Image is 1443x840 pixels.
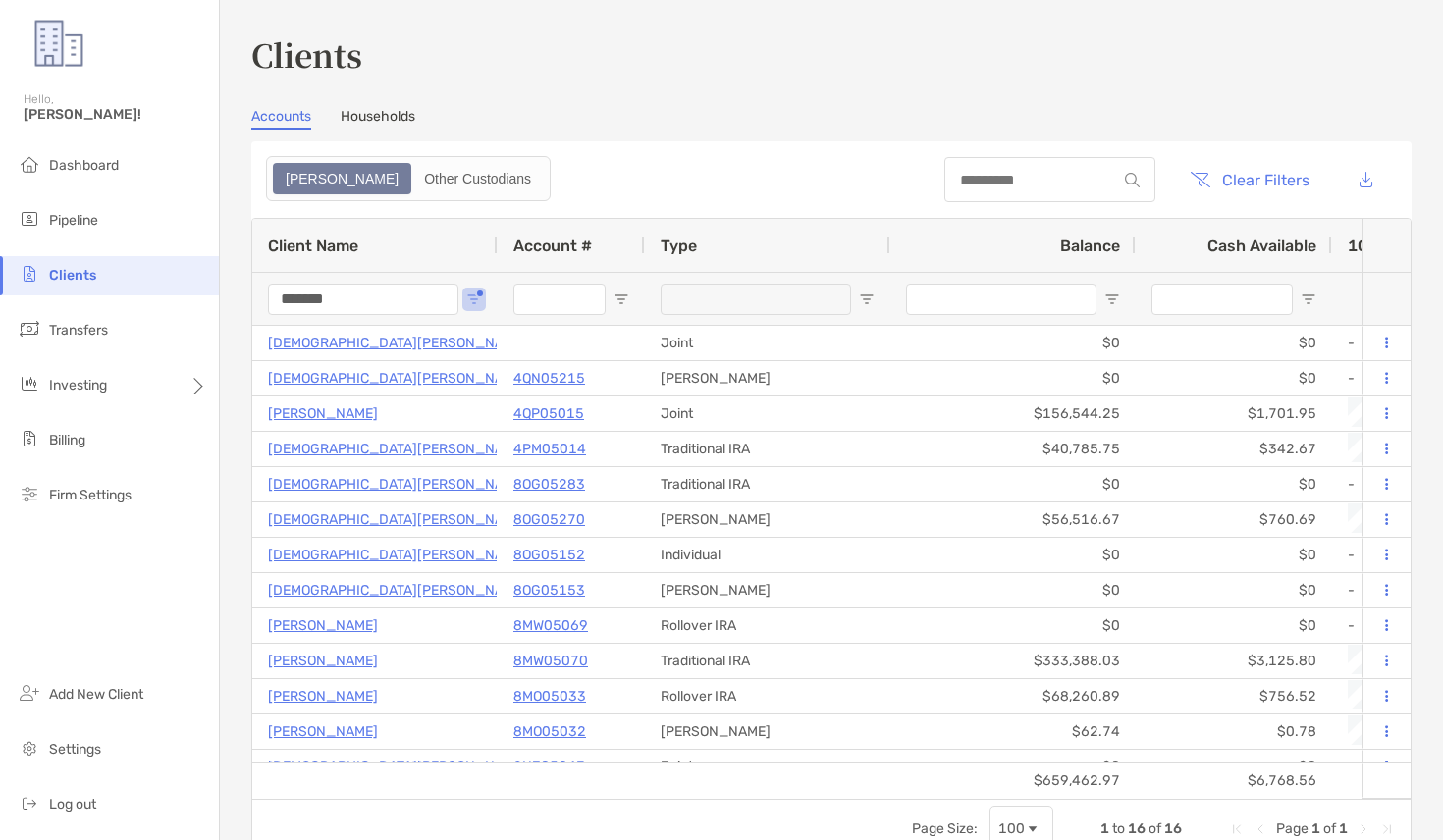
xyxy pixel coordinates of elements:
[1136,396,1332,431] div: $1,701.95
[49,212,98,229] span: Pipeline
[18,207,41,231] img: pipeline icon
[614,291,629,307] button: Open Filter Menu
[49,796,96,813] span: Log out
[513,401,584,426] a: 4QP05015
[645,326,890,360] div: Joint
[1136,432,1332,466] div: $342.67
[18,736,41,760] img: settings icon
[1136,763,1332,798] div: $6,768.56
[513,649,588,673] p: 8MW05070
[645,467,890,501] div: Traditional IRA
[1151,284,1293,315] input: Cash Available Filter Input
[268,578,527,603] a: [DEMOGRAPHIC_DATA][PERSON_NAME]
[1060,236,1120,255] span: Balance
[1164,820,1182,837] span: 16
[645,396,890,431] div: Joint
[890,750,1136,784] div: $0
[251,31,1412,77] h3: Clients
[413,165,542,192] div: Other Custodians
[1136,361,1332,395] div: $0
[268,331,527,355] a: [DEMOGRAPHIC_DATA][PERSON_NAME]
[890,679,1136,713] div: $68,260.89
[890,432,1136,466] div: $40,785.75
[268,755,527,779] a: [DEMOGRAPHIC_DATA][PERSON_NAME]
[513,366,585,391] p: 4QN05215
[1339,820,1348,837] span: 1
[661,236,697,255] span: Type
[1125,173,1140,187] img: input icon
[1379,821,1395,837] div: Last Page
[645,432,890,466] div: Traditional IRA
[1311,820,1320,837] span: 1
[268,649,378,673] a: [PERSON_NAME]
[645,573,890,607] div: [PERSON_NAME]
[513,755,585,779] a: 8NJ05047
[18,372,41,395] img: investing icon
[266,156,551,201] div: segmented control
[49,267,96,284] span: Clients
[1104,291,1120,307] button: Open Filter Menu
[998,820,1025,837] div: 100
[890,361,1136,395] div: $0
[890,714,1136,749] div: $62.74
[49,741,101,758] span: Settings
[1136,467,1332,501] div: $0
[268,507,527,532] a: [DEMOGRAPHIC_DATA][PERSON_NAME]
[912,820,978,837] div: Page Size:
[645,608,890,643] div: Rollover IRA
[18,152,41,176] img: dashboard icon
[645,538,890,572] div: Individual
[1207,236,1316,255] span: Cash Available
[513,684,586,709] p: 8MO05033
[24,106,207,123] span: [PERSON_NAME]!
[268,401,378,426] a: [PERSON_NAME]
[268,719,378,744] p: [PERSON_NAME]
[1276,820,1309,837] span: Page
[645,644,890,678] div: Traditional IRA
[859,291,875,307] button: Open Filter Menu
[18,317,41,341] img: transfers icon
[1136,714,1332,749] div: $0.78
[513,578,585,603] a: 8OG05153
[890,538,1136,572] div: $0
[906,284,1096,315] input: Balance Filter Input
[890,608,1136,643] div: $0
[513,613,588,638] a: 8MW05069
[1136,326,1332,360] div: $0
[24,8,94,79] img: Zoe Logo
[1323,820,1336,837] span: of
[49,432,85,448] span: Billing
[18,482,41,505] img: firm-settings icon
[890,573,1136,607] div: $0
[1136,608,1332,643] div: $0
[513,472,585,497] a: 8OG05283
[18,262,41,286] img: clients icon
[513,507,585,532] p: 8OG05270
[268,284,458,315] input: Client Name Filter Input
[513,236,592,255] span: Account #
[268,437,527,461] a: [DEMOGRAPHIC_DATA][PERSON_NAME]
[341,108,415,130] a: Households
[268,366,527,391] p: [DEMOGRAPHIC_DATA][PERSON_NAME]
[513,284,606,315] input: Account # Filter Input
[645,361,890,395] div: [PERSON_NAME]
[1356,821,1371,837] div: Next Page
[513,437,586,461] p: 4PM05014
[1136,573,1332,607] div: $0
[268,684,378,709] a: [PERSON_NAME]
[49,377,107,394] span: Investing
[18,791,41,814] img: logout icon
[268,472,527,497] a: [DEMOGRAPHIC_DATA][PERSON_NAME]
[49,487,132,503] span: Firm Settings
[275,165,409,192] div: Zoe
